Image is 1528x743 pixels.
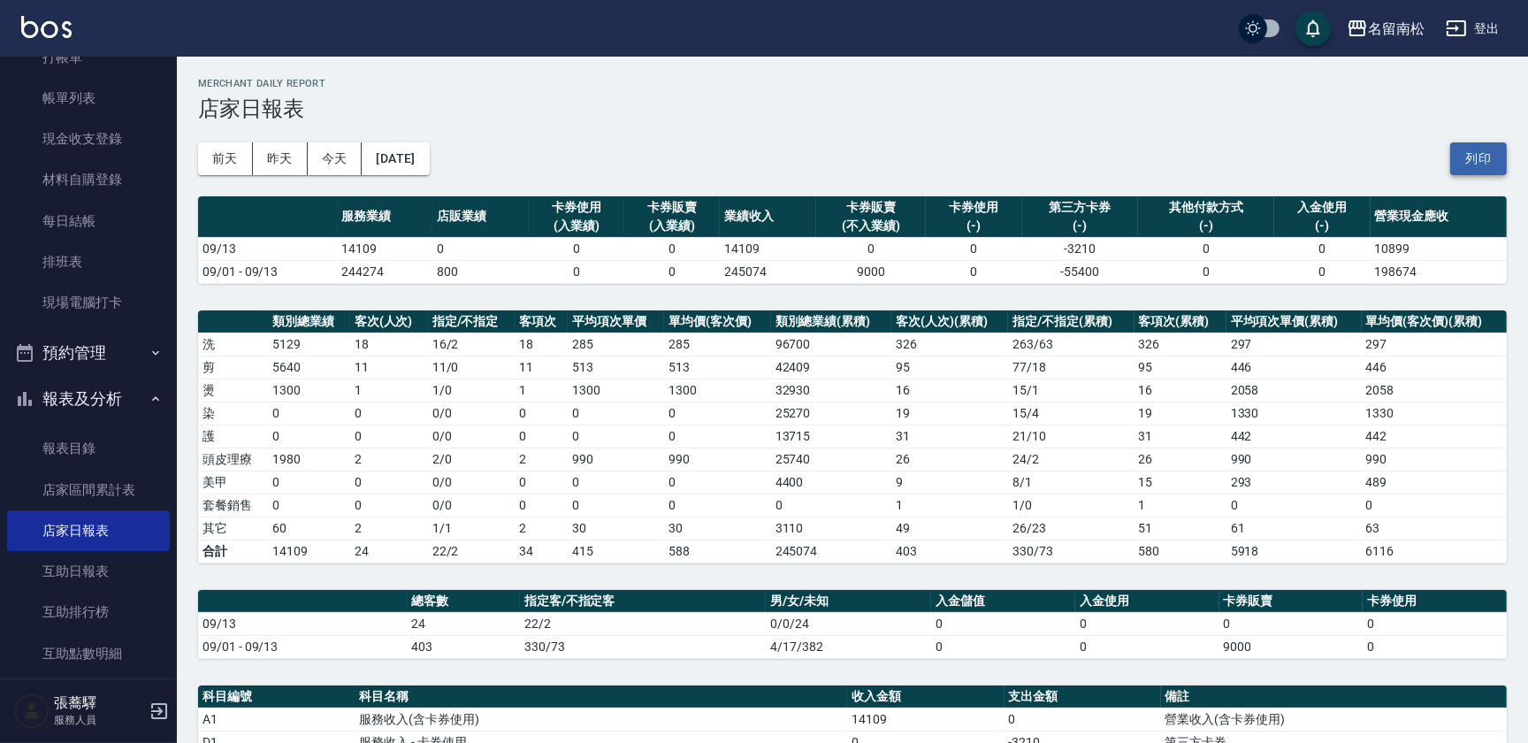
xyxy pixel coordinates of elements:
td: 0 [350,494,428,517]
td: 42409 [771,356,892,379]
div: 第三方卡券 [1027,198,1134,217]
td: 0 [1005,708,1161,731]
td: 26 [891,448,1008,471]
div: (-) [1027,217,1134,235]
td: 22/2 [428,540,515,563]
th: 單均價(客次價) [664,310,770,333]
td: 22/2 [520,612,766,635]
th: 類別總業績 [268,310,350,333]
div: (入業績) [533,217,620,235]
td: 245074 [720,260,815,283]
td: 61 [1226,517,1362,540]
td: 9000 [1219,635,1364,658]
td: 染 [198,402,268,425]
td: 49 [891,517,1008,540]
td: 580 [1135,540,1226,563]
table: a dense table [198,310,1507,563]
p: 服務人員 [54,712,144,728]
td: -3210 [1022,237,1138,260]
th: 平均項次單價 [568,310,664,333]
td: 美甲 [198,471,268,494]
td: 0 [1274,260,1370,283]
td: 0 [515,494,568,517]
td: 95 [891,356,1008,379]
a: 帳單列表 [7,78,170,119]
td: 0 [568,471,664,494]
td: 2 [350,448,428,471]
td: A1 [198,708,355,731]
td: 19 [1135,402,1226,425]
td: 0 / 0 [428,402,515,425]
td: 0 [568,494,664,517]
td: 0 [268,471,350,494]
div: 名留南松 [1368,18,1425,40]
td: 297 [1362,333,1507,356]
td: 2058 [1362,379,1507,402]
td: 0 [1274,237,1370,260]
th: 類別總業績(累積) [771,310,892,333]
td: 0 [1075,635,1219,658]
td: 5918 [1226,540,1362,563]
td: 415 [568,540,664,563]
td: 9000 [816,260,927,283]
td: 1 [515,379,568,402]
button: [DATE] [362,142,429,175]
td: 1300 [568,379,664,402]
button: 前天 [198,142,253,175]
div: (-) [1279,217,1365,235]
td: 0 [816,237,927,260]
td: 24 [407,612,520,635]
td: 293 [1226,471,1362,494]
td: 326 [1135,333,1226,356]
td: 446 [1226,356,1362,379]
td: 1 [1135,494,1226,517]
div: (-) [930,217,1017,235]
td: 0 [624,260,720,283]
td: 0 [664,494,770,517]
td: 15 / 1 [1008,379,1134,402]
td: 489 [1362,471,1507,494]
td: 263 / 63 [1008,333,1134,356]
td: 0 [771,494,892,517]
td: 330/73 [520,635,766,658]
div: (不入業績) [821,217,922,235]
td: 4/17/382 [766,635,931,658]
table: a dense table [198,590,1507,659]
td: 0 / 0 [428,425,515,448]
td: 0 [1219,612,1364,635]
th: 服務業績 [337,196,432,238]
td: 26 [1135,448,1226,471]
td: 1 / 0 [1008,494,1134,517]
td: 800 [432,260,528,283]
td: 9 [891,471,1008,494]
td: 0 [926,260,1021,283]
td: 0 [529,237,624,260]
td: 245074 [771,540,892,563]
td: 1330 [1362,402,1507,425]
td: 32930 [771,379,892,402]
button: 名留南松 [1340,11,1432,47]
td: 1 / 1 [428,517,515,540]
td: 0 [1362,494,1507,517]
th: 客次(人次) [350,310,428,333]
td: 服務收入(含卡券使用) [355,708,847,731]
a: 材料自購登錄 [7,159,170,200]
th: 指定/不指定 [428,310,515,333]
td: 285 [568,333,664,356]
th: 客項次 [515,310,568,333]
td: 10899 [1371,237,1507,260]
td: 8 / 1 [1008,471,1134,494]
td: 18 [515,333,568,356]
td: 25740 [771,448,892,471]
td: 5640 [268,356,350,379]
td: 16 [891,379,1008,402]
td: 442 [1362,425,1507,448]
td: 31 [1135,425,1226,448]
td: 11 [515,356,568,379]
th: 支出金額 [1005,686,1161,709]
td: 0 [931,635,1075,658]
a: 互助排行榜 [7,592,170,632]
th: 總客數 [407,590,520,613]
td: 0 [515,402,568,425]
th: 科目名稱 [355,686,847,709]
